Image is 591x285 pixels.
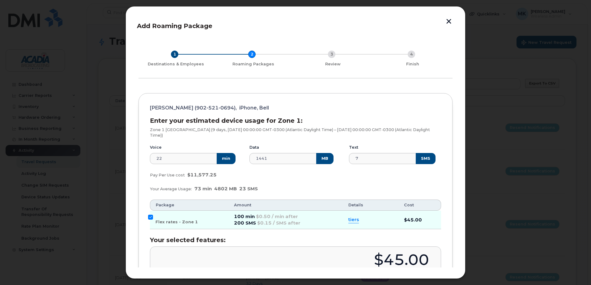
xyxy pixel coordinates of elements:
div: Activation Cost [386,267,417,273]
button: min [217,153,236,164]
span: Your Average Usage: [150,187,192,191]
th: Cost [398,200,441,211]
p: Zone 1 [GEOGRAPHIC_DATA] (9 days, [DATE] 00:00:00 GMT-0300 (Atlantic Daylight Time) – [DATE] 00:0... [150,127,441,138]
div: Review [295,61,370,67]
button: MB [316,153,334,164]
div: Destinations & Employees [141,61,211,67]
span: 200 SMS [234,220,256,226]
span: 73 min [194,186,212,192]
label: Text [349,145,358,150]
span: $0.50 / min after [256,213,298,219]
span: iPhone, Bell [239,105,269,112]
span: Pay Per Use cost [150,173,185,177]
span: 100 min [234,213,255,219]
span: $11,577.25 [187,172,217,178]
span: [PERSON_NAME] (902-521-0694), [150,105,237,112]
th: Package [150,200,228,211]
h3: Your selected features: [150,237,441,243]
label: Data [249,145,259,150]
div: 3 [328,51,335,58]
button: SMS [416,153,436,164]
span: Add Roaming Package [137,22,212,30]
div: Finish [375,61,450,67]
td: $45.00 [398,211,441,229]
label: Voice [150,145,162,150]
div: 1 [171,51,178,58]
h3: Enter your estimated device usage for Zone 1: [150,117,441,124]
span: Flex rates - Zone 1 [155,220,198,224]
div: 4 [408,51,415,58]
span: $0.15 / SMS after [257,220,300,226]
h1: Travel Request [98,36,576,48]
summary: tiers [348,216,359,223]
span: 4802 MB [214,186,237,192]
th: Amount [228,200,342,211]
div: $45.00 [374,252,429,267]
span: 23 SMS [239,186,258,192]
input: Flex rates - Zone 1 [148,215,153,220]
th: Details [343,200,398,211]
